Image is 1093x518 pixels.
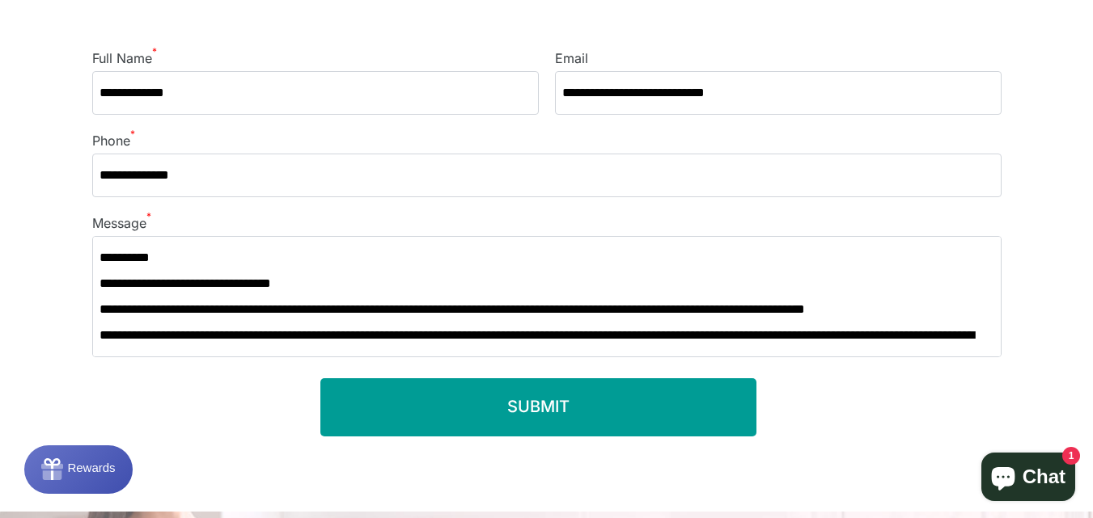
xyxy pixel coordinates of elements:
inbox-online-store-chat: Shopify online store chat [976,453,1080,505]
button: Rewards [24,445,133,494]
button: Submit [320,378,757,436]
label: Phone [92,131,135,150]
label: Message [92,213,151,233]
span: Rewards [43,15,91,29]
span: Submit [507,397,570,416]
label: Email [555,48,588,68]
label: Full Name [92,48,157,68]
